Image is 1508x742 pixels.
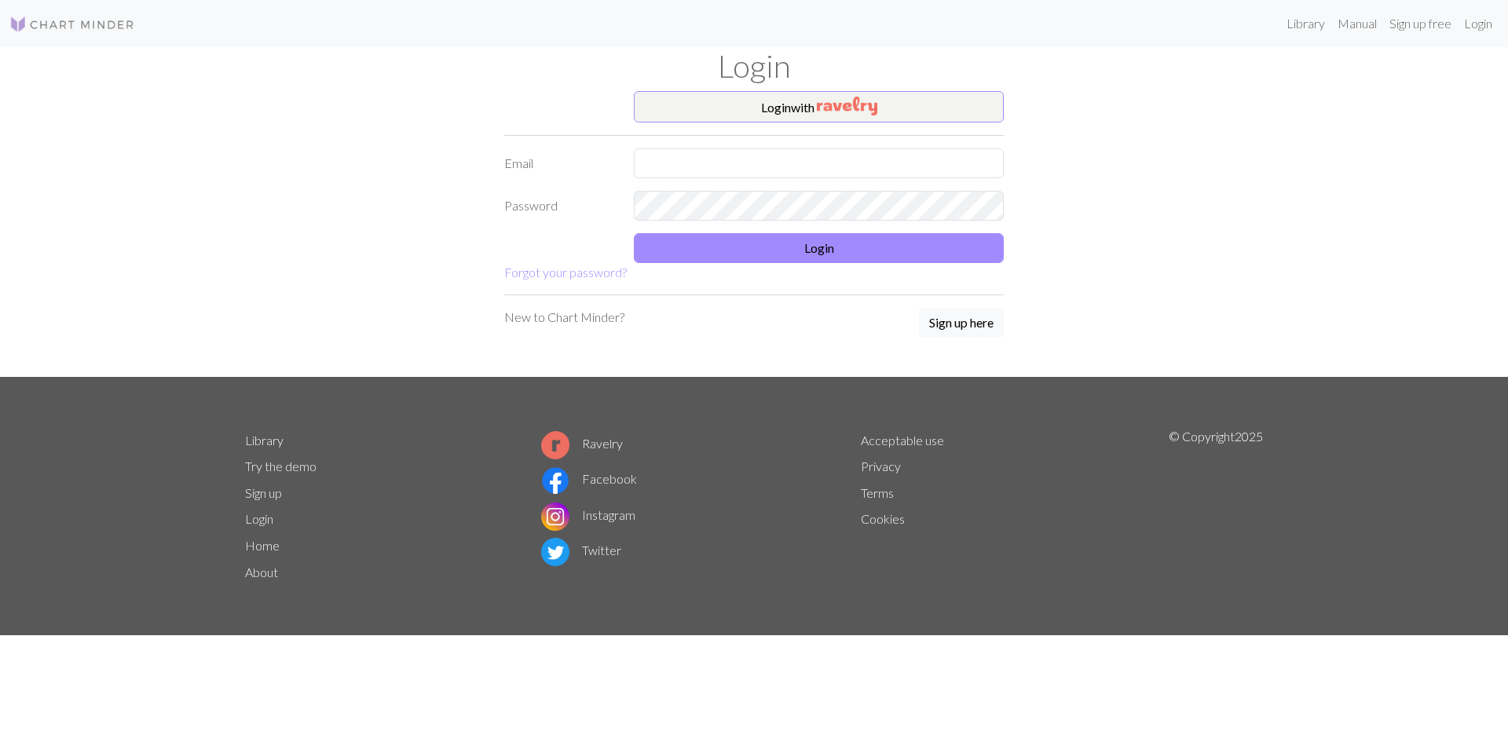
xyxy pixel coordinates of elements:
img: Twitter logo [541,538,569,566]
a: Ravelry [541,436,623,451]
a: Terms [861,485,894,500]
img: Instagram logo [541,503,569,531]
p: New to Chart Minder? [504,308,624,327]
a: Manual [1331,8,1383,39]
label: Email [495,148,624,178]
a: Login [245,511,273,526]
a: Instagram [541,507,635,522]
label: Password [495,191,624,221]
a: Home [245,538,280,553]
a: Try the demo [245,459,317,473]
a: Login [1458,8,1499,39]
h1: Login [236,47,1272,85]
a: Library [245,433,284,448]
img: Ravelry logo [541,431,569,459]
a: Privacy [861,459,901,473]
a: Facebook [541,471,637,486]
a: Acceptable use [861,433,944,448]
a: Sign up here [919,308,1004,339]
img: Ravelry [817,97,877,115]
button: Sign up here [919,308,1004,338]
a: Library [1280,8,1331,39]
button: Loginwith [634,91,1004,122]
a: Sign up free [1383,8,1458,39]
button: Login [634,233,1004,263]
p: © Copyright 2025 [1169,427,1263,586]
a: Forgot your password? [504,265,627,280]
a: Cookies [861,511,905,526]
a: Sign up [245,485,282,500]
a: About [245,565,278,579]
img: Facebook logo [541,466,569,495]
a: Twitter [541,543,621,557]
img: Logo [9,15,135,34]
